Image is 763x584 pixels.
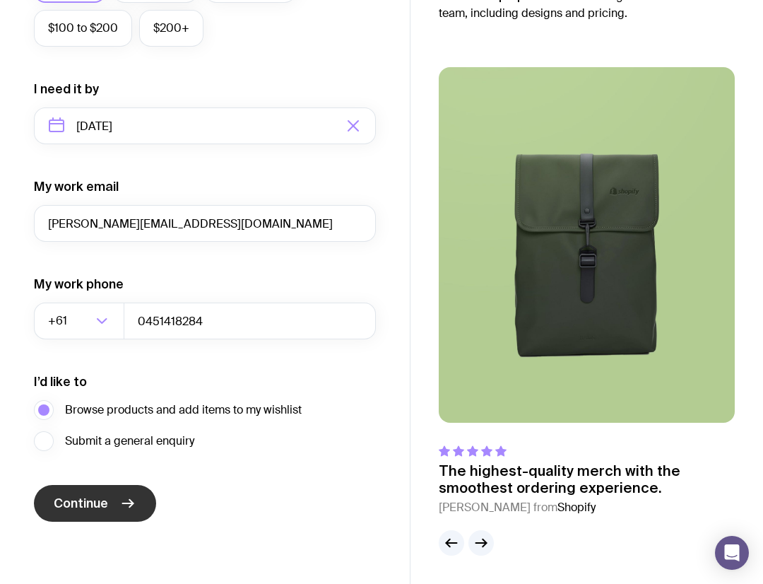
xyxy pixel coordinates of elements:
label: $100 to $200 [34,10,132,47]
div: Open Intercom Messenger [715,536,749,570]
label: I need it by [34,81,99,98]
input: Select a target date [34,107,376,144]
input: 0400123456 [124,303,376,339]
span: Submit a general enquiry [65,433,194,450]
cite: [PERSON_NAME] from [439,499,735,516]
span: Shopify [557,500,596,515]
div: Search for option [34,303,124,339]
label: My work email [34,178,119,195]
span: +61 [48,303,70,339]
span: Continue [54,495,108,512]
p: The highest-quality merch with the smoothest ordering experience. [439,462,735,496]
span: Browse products and add items to my wishlist [65,402,302,419]
label: $200+ [139,10,203,47]
button: Continue [34,485,156,522]
input: you@email.com [34,205,376,242]
label: I’d like to [34,373,87,390]
input: Search for option [70,303,92,339]
label: My work phone [34,276,124,293]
